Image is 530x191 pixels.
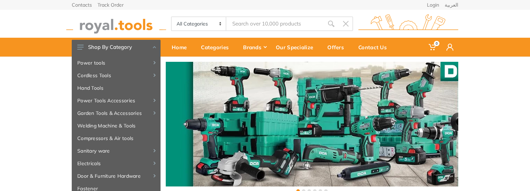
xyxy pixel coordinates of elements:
[72,82,161,94] a: Hand Tools
[196,40,238,54] div: Categories
[72,132,161,145] a: Compressors & Air tools
[238,40,271,54] div: Brands
[226,16,324,31] input: Site search
[424,38,442,57] a: 0
[72,157,161,170] a: Electricals
[167,38,196,57] a: Home
[172,17,226,30] select: Category
[353,40,396,54] div: Contact Us
[353,38,396,57] a: Contact Us
[358,14,458,34] img: royal.tools Logo
[167,40,196,54] div: Home
[66,14,166,34] img: royal.tools Logo
[72,145,161,157] a: Sanitary ware
[72,2,92,7] a: Contacts
[445,2,458,7] a: العربية
[271,40,322,54] div: Our Specialize
[98,2,124,7] a: Track Order
[72,119,161,132] a: Welding Machine & Tools
[72,57,161,69] a: Power tools
[322,38,353,57] a: Offers
[271,38,322,57] a: Our Specialize
[322,40,353,54] div: Offers
[72,107,161,119] a: Garden Tools & Accessories
[72,170,161,182] a: Door & Furniture Hardware
[72,94,161,107] a: Power Tools Accessories
[427,2,439,7] a: Login
[72,40,161,54] button: Shop By Category
[72,69,161,82] a: Cordless Tools
[434,41,439,46] span: 0
[196,38,238,57] a: Categories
